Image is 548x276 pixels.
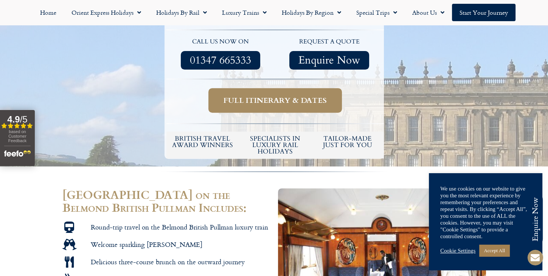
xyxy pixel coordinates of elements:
p: call us now on [170,37,272,47]
p: request a quote [279,37,380,47]
a: Holidays by Rail [149,4,214,21]
a: Orient Express Holidays [64,4,149,21]
span: Welcome sparkling [PERSON_NAME] [89,240,202,249]
span: 01347 665333 [190,56,251,65]
h6: Specialists in luxury rail holidays [242,135,307,155]
a: Accept All [479,245,509,256]
nav: Menu [4,4,544,21]
a: 01347 665333 [181,51,260,70]
a: Full itinerary & dates [208,88,342,113]
a: Special Trips [349,4,405,21]
h2: [GEOGRAPHIC_DATA] on the Belmond British Pullman Includes: [62,188,270,214]
a: Luxury Trains [214,4,274,21]
h5: tailor-made just for you [315,135,380,148]
a: Home [33,4,64,21]
span: Full itinerary & dates [224,96,327,105]
a: About Us [405,4,452,21]
a: Holidays by Region [274,4,349,21]
span: Round-trip travel on the Belmond British Pullman luxury train [89,223,268,231]
span: Enquire Now [298,56,360,65]
a: Enquire Now [289,51,369,70]
div: We use cookies on our website to give you the most relevant experience by remembering your prefer... [440,185,531,240]
h5: British Travel Award winners [170,135,235,148]
a: Cookie Settings [440,247,475,254]
span: Delicious three-course brunch on the outward journey [89,257,245,266]
a: Start your Journey [452,4,515,21]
